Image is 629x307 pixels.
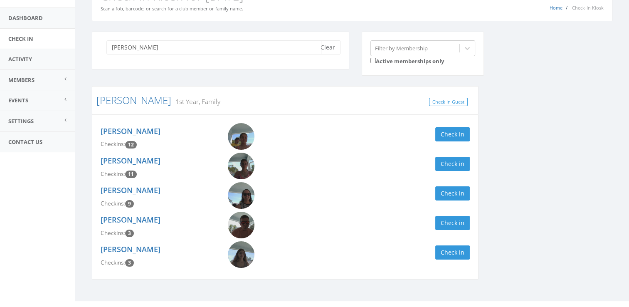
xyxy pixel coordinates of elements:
span: Checkins: [101,259,125,266]
label: Active memberships only [370,56,444,65]
img: Zoe_Blackmon.png [228,123,254,150]
a: [PERSON_NAME] [101,185,160,195]
a: [PERSON_NAME] [101,244,160,254]
a: [PERSON_NAME] [101,126,160,136]
button: Check in [435,245,470,260]
a: Home [550,5,562,11]
small: Scan a fob, barcode, or search for a club member or family name. [101,5,243,12]
span: Checkin count [125,171,137,178]
button: Check in [435,186,470,201]
span: Events [8,97,28,104]
span: Checkin count [125,259,134,267]
input: Search a name to check in [106,40,321,54]
small: 1st Year, Family [171,97,220,106]
span: Check-In Kiosk [572,5,604,11]
img: Adam_Blackmon.png [228,212,254,238]
button: Clear [315,40,340,54]
a: [PERSON_NAME] [101,156,160,166]
span: Checkins: [101,229,125,237]
span: Checkin count [125,200,134,208]
button: Check in [435,127,470,141]
span: Settings [8,117,34,125]
img: Lilly_Blackmon.png [228,241,254,268]
span: Checkin count [125,230,134,237]
span: Checkins: [101,170,125,178]
span: Members [8,76,35,84]
span: Checkins: [101,140,125,148]
div: Filter by Membership [375,44,428,52]
img: Addison_Blackmon.png [228,153,254,179]
a: [PERSON_NAME] [101,215,160,225]
span: Checkin count [125,141,137,149]
input: Active memberships only [370,58,376,63]
a: Check In Guest [429,98,468,106]
a: [PERSON_NAME] [96,93,171,107]
button: Check in [435,157,470,171]
button: Check in [435,216,470,230]
img: Lindsey_Blackmon.png [228,182,254,209]
span: Checkins: [101,200,125,207]
span: Contact Us [8,138,42,146]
